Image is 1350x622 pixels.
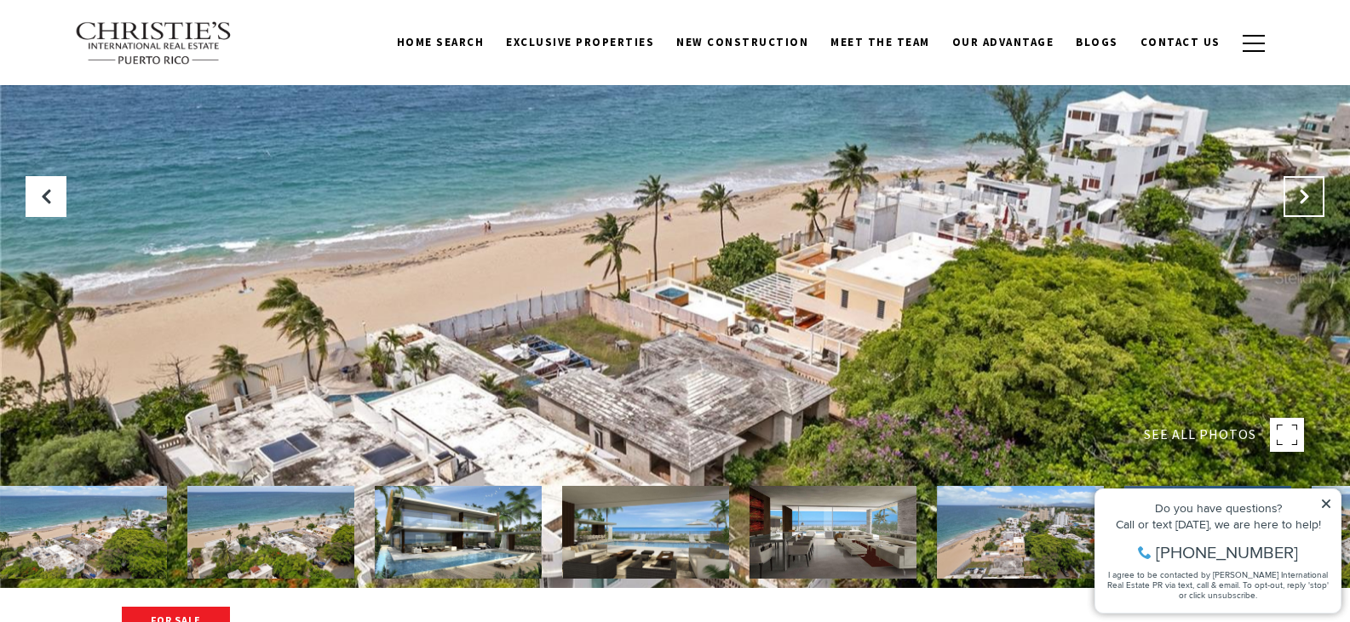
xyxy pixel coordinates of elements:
[70,80,212,97] span: [PHONE_NUMBER]
[506,35,654,49] span: Exclusive Properties
[18,38,246,50] div: Do you have questions?
[187,486,354,579] img: 2021 CALLE ITALIA
[941,26,1066,59] a: Our Advantage
[676,35,808,49] span: New Construction
[1076,35,1118,49] span: Blogs
[375,486,542,579] img: 2021 CALLE ITALIA
[952,35,1054,49] span: Our Advantage
[937,486,1104,579] img: 2021 CALLE ITALIA
[665,26,819,59] a: New Construction
[386,26,496,59] a: Home Search
[819,26,941,59] a: Meet the Team
[1140,35,1221,49] span: Contact Us
[562,486,729,579] img: 2021 CALLE ITALIA
[18,54,246,66] div: Call or text [DATE], we are here to help!
[1065,26,1129,59] a: Blogs
[1144,424,1256,446] span: SEE ALL PHOTOS
[26,176,66,217] button: Previous Slide
[495,26,665,59] a: Exclusive Properties
[1284,176,1324,217] button: Next Slide
[21,105,243,137] span: I agree to be contacted by [PERSON_NAME] International Real Estate PR via text, call & email. To ...
[1232,19,1276,68] button: button
[75,21,233,66] img: Christie's International Real Estate text transparent background
[750,486,916,579] img: 2021 CALLE ITALIA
